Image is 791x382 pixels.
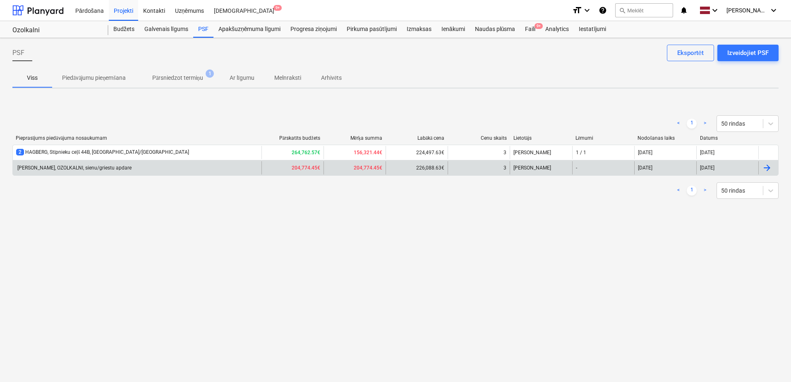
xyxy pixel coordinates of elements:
div: [PERSON_NAME] [510,161,572,174]
span: 1 [206,69,214,78]
a: Analytics [540,21,574,38]
a: Iestatījumi [574,21,611,38]
a: Pirkuma pasūtījumi [342,21,402,38]
div: [PERSON_NAME], OZOLKALNI, sienu/griestu apdare [16,165,132,171]
p: Viss [22,74,42,82]
div: Cenu skaits [451,135,506,141]
a: Next page [700,119,710,129]
a: Previous page [674,186,683,196]
div: Mērķa summa [327,135,382,141]
div: [DATE] [638,165,652,171]
i: notifications [680,5,688,15]
i: format_size [572,5,582,15]
div: [DATE] [700,150,714,155]
div: Lietotājs [513,135,569,141]
div: 226,088.63€ [386,161,448,174]
div: Datums [700,135,755,141]
div: Nodošanas laiks [638,135,693,141]
div: Pieprasījums piedāvājuma nosaukumam [16,135,258,141]
p: Melnraksti [274,74,301,82]
span: search [619,7,626,14]
b: 264,762.57€ [292,150,320,155]
i: keyboard_arrow_down [710,5,720,15]
div: [DATE] [700,165,714,171]
p: Ar līgumu [230,74,254,82]
b: 204,774.45€ [292,165,320,171]
div: Lēmumi [575,135,631,141]
i: Zināšanu pamats [599,5,607,15]
div: [DATE] [638,150,652,155]
a: Izmaksas [402,21,436,38]
a: Apakšuzņēmuma līgumi [213,21,285,38]
a: Next page [700,186,710,196]
span: PSF [12,48,24,58]
p: Arhivēts [321,74,342,82]
a: Budžets [108,21,139,38]
a: Naudas plūsma [470,21,520,38]
a: Ienākumi [436,21,470,38]
div: 3 [503,165,506,171]
span: 9+ [535,23,543,29]
span: [PERSON_NAME] [726,7,768,14]
div: Ozolkalni [12,26,98,35]
div: Faili [520,21,540,38]
b: 204,774.45€ [354,165,382,171]
p: Pārsniedzot termiņu [152,74,203,82]
i: keyboard_arrow_down [769,5,779,15]
a: Previous page [674,119,683,129]
span: 9+ [273,5,282,11]
p: Piedāvājumu pieņemšana [62,74,126,82]
div: HAGBERG, Stīpnieku ceļš 44B, [GEOGRAPHIC_DATA]/[GEOGRAPHIC_DATA] [16,149,189,156]
div: Izveidojiet PSF [727,48,769,58]
span: 2 [16,149,24,155]
b: 156,321.44€ [354,150,382,155]
a: Page 1 is your current page [687,186,697,196]
i: keyboard_arrow_down [582,5,592,15]
a: Galvenais līgums [139,21,193,38]
button: Eksportēt [667,45,714,61]
div: 224,497.63€ [386,146,448,159]
a: Progresa ziņojumi [285,21,342,38]
div: 3 [503,150,506,155]
div: 1 / 1 [576,150,586,155]
a: PSF [193,21,213,38]
button: Izveidojiet PSF [717,45,779,61]
div: - [576,165,577,171]
button: Meklēt [615,3,673,17]
div: [PERSON_NAME] [510,146,572,159]
div: Pārskatīts budžets [264,135,320,141]
div: Eksportēt [677,48,704,58]
iframe: Chat Widget [750,342,791,382]
div: Labākā cena [389,135,444,141]
a: Page 1 is your current page [687,119,697,129]
a: Faili9+ [520,21,540,38]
